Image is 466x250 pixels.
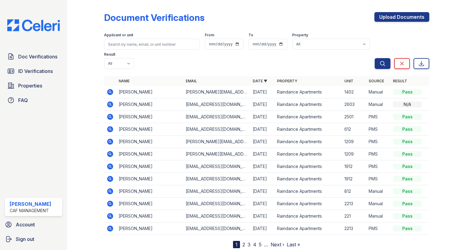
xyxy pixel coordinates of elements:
td: [DATE] [250,123,275,136]
td: 1912 [342,173,366,185]
div: Pass [393,213,422,219]
div: N/A [393,101,422,107]
td: Raindance Apartments [275,148,342,160]
a: Property [277,79,297,83]
td: 2213 [342,222,366,235]
td: 221 [342,210,366,222]
td: [EMAIL_ADDRESS][DOMAIN_NAME] [183,111,250,123]
div: Pass [393,139,422,145]
td: PMS [366,123,390,136]
div: Pass [393,151,422,157]
td: PMS [366,111,390,123]
a: 2 [242,242,245,248]
div: Document Verifications [104,12,204,23]
td: [EMAIL_ADDRESS][DOMAIN_NAME] [183,198,250,210]
td: 812 [342,185,366,198]
td: Manual [366,210,390,222]
td: 1402 [342,86,366,98]
td: [EMAIL_ADDRESS][DOMAIN_NAME] [183,210,250,222]
div: Pass [393,163,422,169]
a: Doc Verifications [5,51,62,63]
td: PMS [366,160,390,173]
td: [DATE] [250,173,275,185]
a: Account [2,219,65,231]
td: Raindance Apartments [275,210,342,222]
input: Search by name, email, or unit number [104,39,200,50]
span: Doc Verifications [18,53,57,60]
td: [PERSON_NAME] [116,148,183,160]
td: [PERSON_NAME] [116,160,183,173]
td: Raindance Apartments [275,98,342,111]
td: Manual [366,198,390,210]
a: Source [369,79,384,83]
td: PMS [366,173,390,185]
span: Properties [18,82,42,89]
a: Result [393,79,407,83]
td: 612 [342,123,366,136]
a: Unit [344,79,353,83]
td: Raindance Apartments [275,111,342,123]
label: Result [104,52,115,57]
td: [PERSON_NAME] [116,123,183,136]
div: [PERSON_NAME] [10,200,51,208]
a: ID Verifications [5,65,62,77]
div: 1 [233,241,240,248]
td: [DATE] [250,148,275,160]
a: Name [119,79,130,83]
td: [PERSON_NAME] [116,136,183,148]
td: [DATE] [250,185,275,198]
td: [PERSON_NAME] [116,210,183,222]
td: Raindance Apartments [275,185,342,198]
td: [DATE] [250,210,275,222]
td: 1912 [342,160,366,173]
td: PMS [366,148,390,160]
td: [EMAIL_ADDRESS][DOMAIN_NAME] [183,185,250,198]
div: Pass [393,225,422,232]
div: Pass [393,201,422,207]
td: Raindance Apartments [275,173,342,185]
span: FAQ [18,97,28,104]
div: Pass [393,126,422,132]
span: ID Verifications [18,67,53,75]
td: Raindance Apartments [275,160,342,173]
td: [EMAIL_ADDRESS][DOMAIN_NAME] [183,98,250,111]
td: [DATE] [250,136,275,148]
td: [DATE] [250,198,275,210]
a: Properties [5,80,62,92]
label: Applicant or unit [104,33,133,38]
div: Pass [393,114,422,120]
td: Manual [366,185,390,198]
div: Pass [393,89,422,95]
td: [DATE] [250,98,275,111]
td: [DATE] [250,86,275,98]
td: Manual [366,86,390,98]
a: Upload Documents [374,12,429,22]
td: Manual [366,98,390,111]
label: To [248,33,253,38]
a: 4 [253,242,256,248]
a: 5 [259,242,262,248]
td: [PERSON_NAME][EMAIL_ADDRESS][DOMAIN_NAME] [183,86,250,98]
td: [PERSON_NAME] [116,222,183,235]
td: [DATE] [250,111,275,123]
a: Last » [287,242,300,248]
td: [DATE] [250,222,275,235]
td: [PERSON_NAME] [116,198,183,210]
td: [PERSON_NAME] [116,173,183,185]
td: Raindance Apartments [275,222,342,235]
td: [PERSON_NAME][EMAIL_ADDRESS][PERSON_NAME][PERSON_NAME][DOMAIN_NAME] [183,148,250,160]
span: … [264,241,268,248]
td: Raindance Apartments [275,136,342,148]
td: [PERSON_NAME] [116,98,183,111]
td: [EMAIL_ADDRESS][DOMAIN_NAME] [183,123,250,136]
td: [PERSON_NAME] [116,111,183,123]
td: PMS [366,136,390,148]
span: Account [16,221,35,228]
td: [PERSON_NAME] [116,185,183,198]
td: PMS [366,222,390,235]
td: [EMAIL_ADDRESS][DOMAIN_NAME] [183,222,250,235]
td: Raindance Apartments [275,86,342,98]
td: [PERSON_NAME] [116,86,183,98]
button: Sign out [2,233,65,245]
td: 2213 [342,198,366,210]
